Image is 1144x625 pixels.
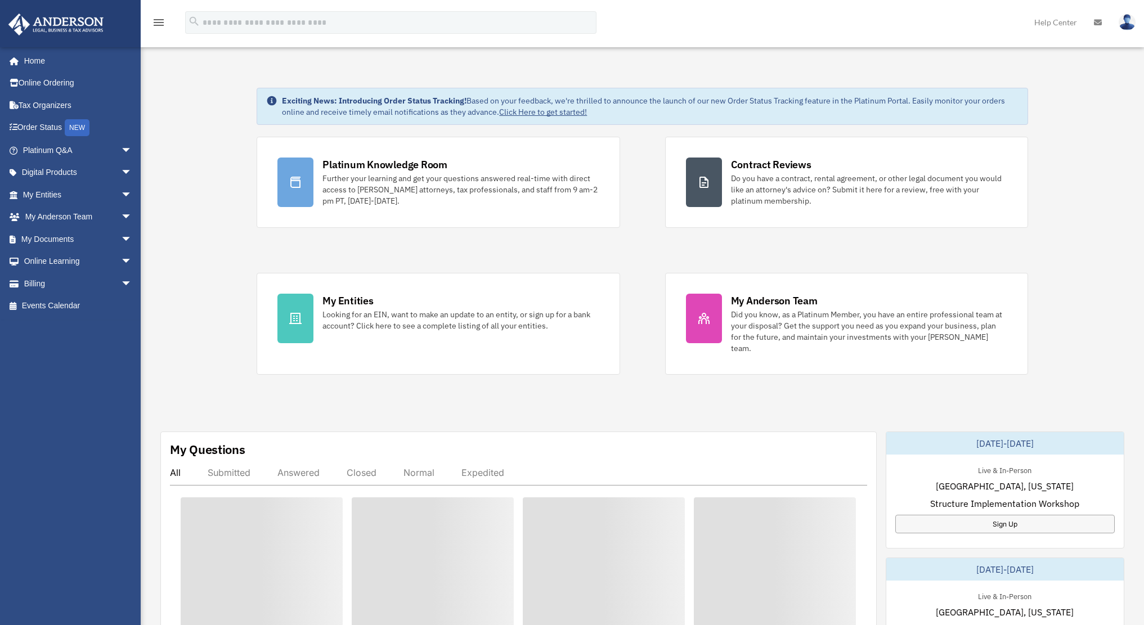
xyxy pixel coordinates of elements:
a: My Anderson Teamarrow_drop_down [8,206,149,228]
span: [GEOGRAPHIC_DATA], [US_STATE] [936,479,1074,493]
div: Further your learning and get your questions answered real-time with direct access to [PERSON_NAM... [322,173,599,206]
div: My Anderson Team [731,294,818,308]
div: Looking for an EIN, want to make an update to an entity, or sign up for a bank account? Click her... [322,309,599,331]
div: Closed [347,467,376,478]
span: Structure Implementation Workshop [930,497,1079,510]
span: arrow_drop_down [121,183,143,206]
a: My Documentsarrow_drop_down [8,228,149,250]
strong: Exciting News: Introducing Order Status Tracking! [282,96,466,106]
a: Order StatusNEW [8,116,149,140]
div: Answered [277,467,320,478]
div: My Entities [322,294,373,308]
a: Online Learningarrow_drop_down [8,250,149,273]
div: Submitted [208,467,250,478]
a: My Entities Looking for an EIN, want to make an update to an entity, or sign up for a bank accoun... [257,273,620,375]
a: Billingarrow_drop_down [8,272,149,295]
img: Anderson Advisors Platinum Portal [5,14,107,35]
i: menu [152,16,165,29]
div: [DATE]-[DATE] [886,558,1124,581]
span: arrow_drop_down [121,228,143,251]
span: arrow_drop_down [121,250,143,273]
span: [GEOGRAPHIC_DATA], [US_STATE] [936,605,1074,619]
span: arrow_drop_down [121,206,143,229]
a: Events Calendar [8,295,149,317]
div: Live & In-Person [969,590,1040,601]
div: Live & In-Person [969,464,1040,475]
a: Digital Productsarrow_drop_down [8,161,149,184]
a: menu [152,20,165,29]
a: Platinum Q&Aarrow_drop_down [8,139,149,161]
div: [DATE]-[DATE] [886,432,1124,455]
div: Did you know, as a Platinum Member, you have an entire professional team at your disposal? Get th... [731,309,1007,354]
a: Home [8,50,143,72]
div: Contract Reviews [731,158,811,172]
div: Platinum Knowledge Room [322,158,447,172]
div: Do you have a contract, rental agreement, or other legal document you would like an attorney's ad... [731,173,1007,206]
span: arrow_drop_down [121,139,143,162]
i: search [188,15,200,28]
img: User Pic [1119,14,1136,30]
div: NEW [65,119,89,136]
a: Sign Up [895,515,1115,533]
div: Based on your feedback, we're thrilled to announce the launch of our new Order Status Tracking fe... [282,95,1018,118]
div: Normal [403,467,434,478]
a: My Entitiesarrow_drop_down [8,183,149,206]
span: arrow_drop_down [121,272,143,295]
a: Tax Organizers [8,94,149,116]
div: My Questions [170,441,245,458]
div: All [170,467,181,478]
a: Online Ordering [8,72,149,95]
a: Platinum Knowledge Room Further your learning and get your questions answered real-time with dire... [257,137,620,228]
div: Expedited [461,467,504,478]
a: My Anderson Team Did you know, as a Platinum Member, you have an entire professional team at your... [665,273,1028,375]
span: arrow_drop_down [121,161,143,185]
a: Click Here to get started! [499,107,587,117]
a: Contract Reviews Do you have a contract, rental agreement, or other legal document you would like... [665,137,1028,228]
